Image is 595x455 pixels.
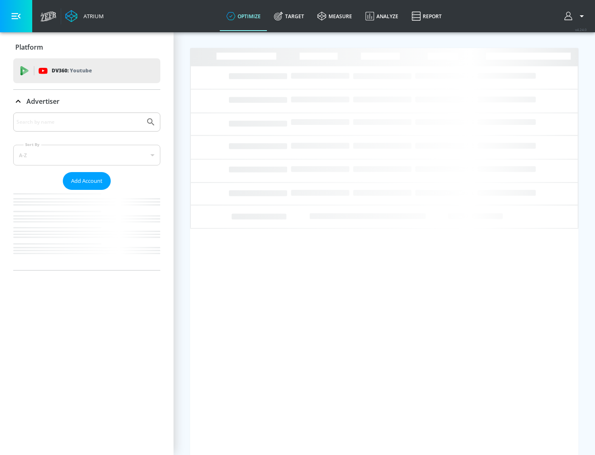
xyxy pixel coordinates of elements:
span: Add Account [71,176,102,186]
a: Report [405,1,448,31]
p: Youtube [70,66,92,75]
div: Advertiser [13,113,160,270]
a: optimize [220,1,267,31]
span: v 4.24.0 [575,27,587,32]
input: Search by name [17,117,142,127]
a: measure [311,1,359,31]
div: A-Z [13,145,160,165]
div: Atrium [80,12,104,20]
p: Advertiser [26,97,59,106]
div: Platform [13,36,160,59]
a: Atrium [65,10,104,22]
div: DV360: Youtube [13,58,160,83]
a: Target [267,1,311,31]
div: Advertiser [13,90,160,113]
label: Sort By [24,142,41,147]
a: Analyze [359,1,405,31]
nav: list of Advertiser [13,190,160,270]
p: DV360: [52,66,92,75]
button: Add Account [63,172,111,190]
p: Platform [15,43,43,52]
